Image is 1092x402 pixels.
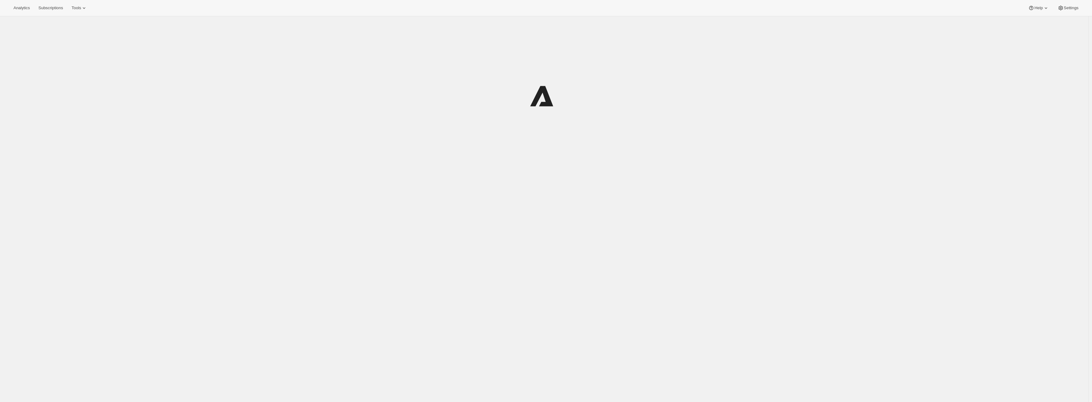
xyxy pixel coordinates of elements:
span: Tools [71,6,81,10]
button: Settings [1054,4,1082,12]
span: Analytics [14,6,30,10]
span: Help [1034,6,1043,10]
span: Subscriptions [38,6,63,10]
span: Settings [1064,6,1078,10]
button: Subscriptions [35,4,67,12]
button: Help [1024,4,1052,12]
button: Analytics [10,4,33,12]
button: Tools [68,4,91,12]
